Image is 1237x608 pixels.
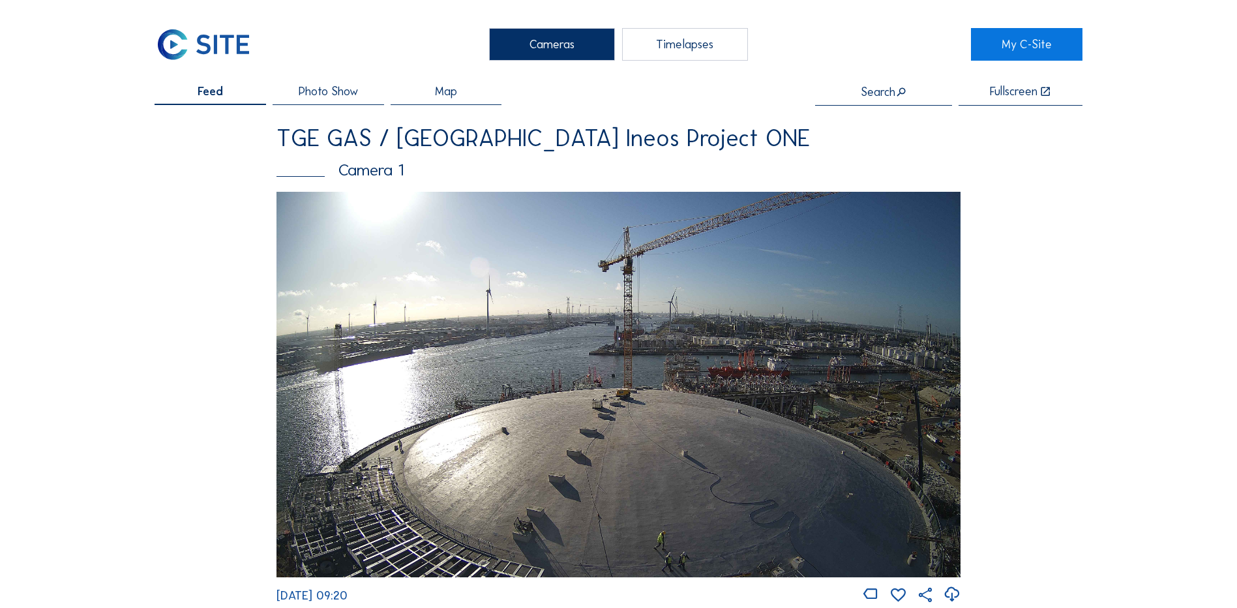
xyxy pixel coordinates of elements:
[155,28,252,61] img: C-SITE Logo
[198,85,223,97] span: Feed
[276,192,961,577] img: Image
[276,127,961,150] div: TGE GAS / [GEOGRAPHIC_DATA] Ineos Project ONE
[435,85,457,97] span: Map
[276,588,348,603] span: [DATE] 09:20
[971,28,1082,61] a: My C-Site
[489,28,615,61] div: Cameras
[622,28,748,61] div: Timelapses
[299,85,358,97] span: Photo Show
[276,162,961,178] div: Camera 1
[155,28,266,61] a: C-SITE Logo
[990,85,1037,98] div: Fullscreen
